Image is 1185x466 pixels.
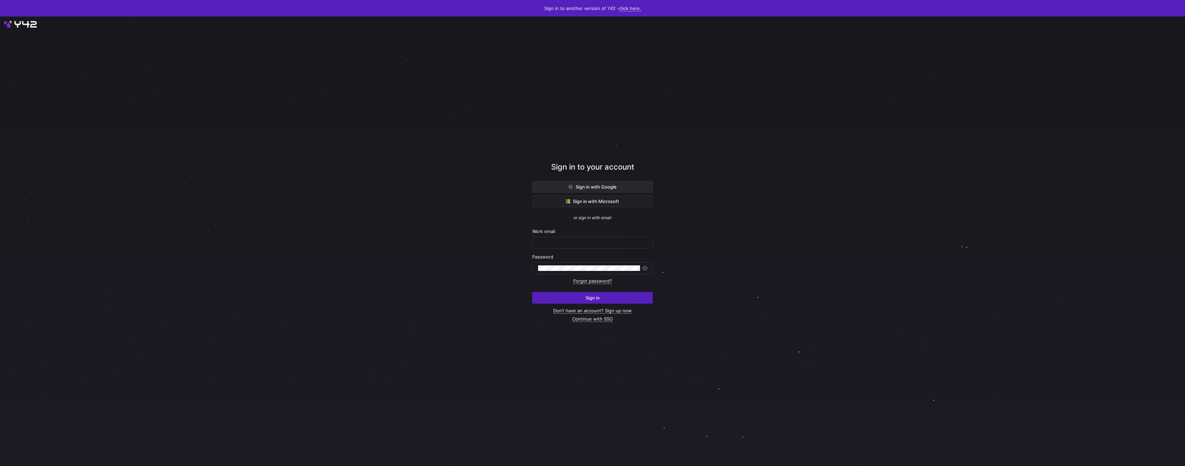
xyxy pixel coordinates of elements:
a: click here. [619,6,641,11]
span: Sign in [586,295,600,301]
a: Continue with SSO [572,316,613,322]
a: Don’t have an account? Sign up now [553,308,632,314]
div: Sign in to your account [532,161,653,181]
span: Sign in with Microsoft [566,199,619,204]
span: Password [532,254,553,260]
button: Sign in with Microsoft [532,195,653,207]
a: Forgot password? [573,278,612,284]
span: Work email [532,229,555,234]
button: Sign in [532,292,653,304]
button: Sign in with Google [532,181,653,193]
span: or sign in with email [574,215,611,220]
span: Sign in with Google [569,184,617,190]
